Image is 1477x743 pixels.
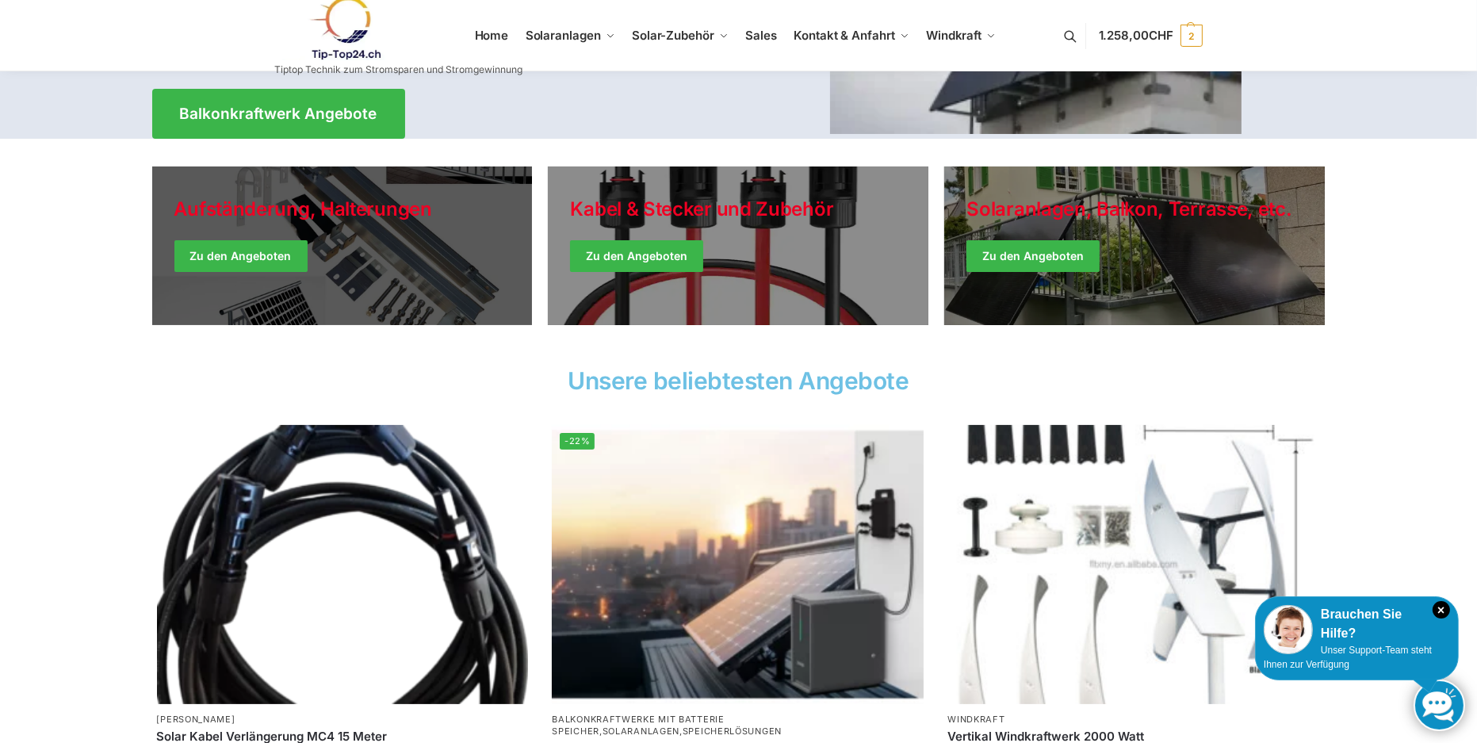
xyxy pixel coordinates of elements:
a: Balkonkraftwerke mit Batterie Speicher [552,714,724,737]
a: Solar-Verlängerungskabel [157,425,529,704]
a: Balkonkraftwerk Angebote [152,89,405,139]
a: [PERSON_NAME] [157,714,235,725]
span: CHF [1149,28,1173,43]
p: , , [552,714,924,738]
img: Customer service [1264,605,1313,654]
span: Unser Support-Team steht Ihnen zur Verfügung [1264,645,1432,670]
img: Home 7 [947,425,1319,704]
a: Holiday Style [152,167,533,325]
a: -22%Balkonkraftwerk mit Marstek Speicher [552,425,924,704]
a: Speicherlösungen [683,726,782,737]
img: Home 6 [552,425,924,704]
span: Solar-Zubehör [632,28,714,43]
a: Solaranlagen [603,726,679,737]
span: Kontakt & Anfahrt [794,28,894,43]
span: Sales [745,28,777,43]
span: Balkonkraftwerk Angebote [180,106,377,121]
h2: Unsere beliebtesten Angebote [152,369,1326,393]
p: Tiptop Technik zum Stromsparen und Stromgewinnung [275,65,523,75]
a: 1.258,00CHF 2 [1099,12,1203,59]
i: Schließen [1433,601,1450,619]
img: Home 5 [157,425,529,704]
a: Windkraft [947,714,1004,725]
span: 2 [1180,25,1203,47]
a: Winter Jackets [944,167,1325,325]
span: 1.258,00 [1099,28,1173,43]
div: Brauchen Sie Hilfe? [1264,605,1450,643]
span: Solaranlagen [526,28,601,43]
a: Vertikal Windrad [947,425,1319,704]
span: Windkraft [926,28,981,43]
a: Holiday Style [548,167,928,325]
